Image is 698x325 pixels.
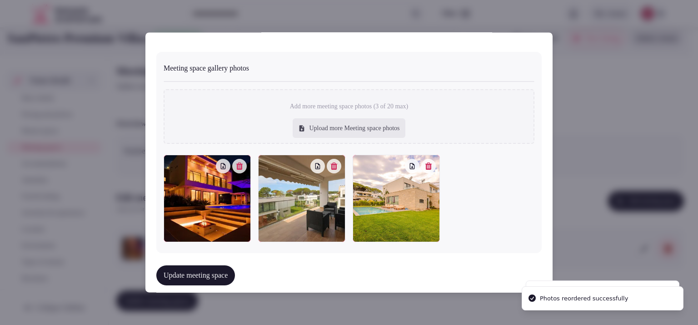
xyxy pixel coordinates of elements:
[258,155,345,242] div: RV-SanPietro Premium Villas-balcony.jpeg
[156,265,235,285] button: Update meeting space
[353,155,440,242] div: RV-SanPietro Premium Villas-garden.jpeg
[164,155,251,242] div: RV-SanPietro Premium Villas-amenities.jpg
[293,118,405,138] div: Upload more Meeting space photos
[290,102,409,112] p: Add more meeting space photos (3 of 20 max)
[164,59,534,74] div: Meeting space gallery photos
